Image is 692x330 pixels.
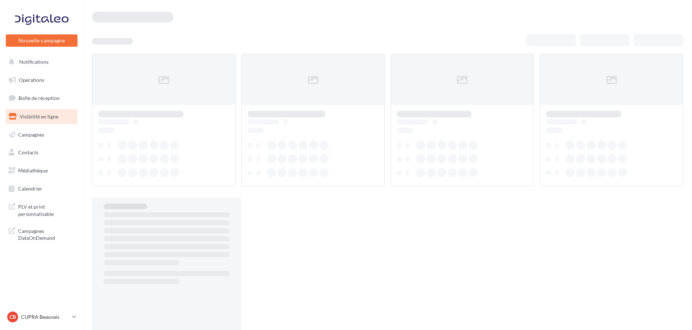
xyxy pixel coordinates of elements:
[18,226,75,242] span: Campagnes DataOnDemand
[4,163,79,178] a: Médiathèque
[18,202,75,217] span: PLV et print personnalisable
[18,95,60,101] span: Boîte de réception
[18,131,44,137] span: Campagnes
[18,149,38,155] span: Contacts
[6,34,78,47] button: Nouvelle campagne
[18,167,48,174] span: Médiathèque
[4,109,79,124] a: Visibilité en ligne
[4,199,79,220] a: PLV et print personnalisable
[19,77,44,83] span: Opérations
[4,54,76,70] button: Notifications
[18,185,42,192] span: Calendrier
[4,72,79,88] a: Opérations
[4,145,79,160] a: Contacts
[21,313,69,321] p: CUPRA Beauvais
[4,223,79,245] a: Campagnes DataOnDemand
[4,181,79,196] a: Calendrier
[9,313,16,321] span: CB
[19,59,49,65] span: Notifications
[20,113,58,120] span: Visibilité en ligne
[6,310,78,324] a: CB CUPRA Beauvais
[4,90,79,106] a: Boîte de réception
[4,127,79,142] a: Campagnes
